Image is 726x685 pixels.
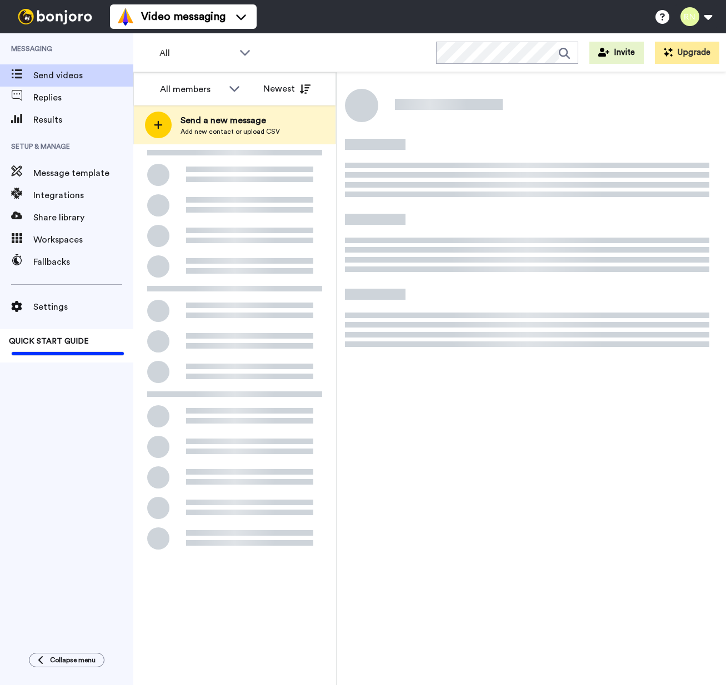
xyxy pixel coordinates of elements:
[33,167,133,180] span: Message template
[33,233,133,246] span: Workspaces
[33,113,133,127] span: Results
[159,47,234,60] span: All
[181,114,280,127] span: Send a new message
[141,9,226,24] span: Video messaging
[33,300,133,314] span: Settings
[655,42,719,64] button: Upgrade
[9,338,89,345] span: QUICK START GUIDE
[160,83,223,96] div: All members
[33,91,133,104] span: Replies
[255,78,319,100] button: Newest
[181,127,280,136] span: Add new contact or upload CSV
[117,8,134,26] img: vm-color.svg
[33,255,133,269] span: Fallbacks
[29,653,104,667] button: Collapse menu
[33,189,133,202] span: Integrations
[13,9,97,24] img: bj-logo-header-white.svg
[50,656,96,664] span: Collapse menu
[33,69,133,82] span: Send videos
[589,42,644,64] button: Invite
[33,211,133,224] span: Share library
